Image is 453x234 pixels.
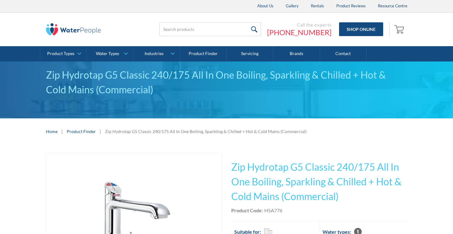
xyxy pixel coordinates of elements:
a: Brands [273,46,320,61]
a: Product Types [40,46,86,61]
a: Shop Online [339,22,383,36]
a: Servicing [227,46,273,61]
a: Product Finder [67,128,96,135]
div: Industries [145,51,164,56]
a: Open empty cart [393,22,407,37]
div: Product Types [47,51,74,56]
div: Zip Hydrotap G5 Classic 240/175 All In One Boiling, Sparkling & Chilled + Hot & Cold Mains (Comme... [105,128,307,135]
a: Industries [133,46,179,61]
div: Water Types [96,51,119,56]
input: Search products [159,22,261,36]
div: | [61,128,64,135]
a: Contact [320,46,367,61]
div: | [99,128,102,135]
div: Zip Hydrotap G5 Classic 240/175 All In One Boiling, Sparkling & Chilled + Hot & Cold Mains (Comme... [46,68,407,97]
strong: Product Code: [231,207,263,213]
a: Product Finder [180,46,227,61]
h1: Zip Hydrotap G5 Classic 240/175 All In One Boiling, Sparkling & Chilled + Hot & Cold Mains (Comme... [231,160,407,204]
div: Call the experts [267,22,331,28]
img: The Water People [46,23,101,35]
a: Water Types [87,46,133,61]
a: [PHONE_NUMBER] [267,28,331,37]
div: H5A776 [264,207,282,214]
img: shopping cart [394,24,406,34]
a: Home [46,128,58,135]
